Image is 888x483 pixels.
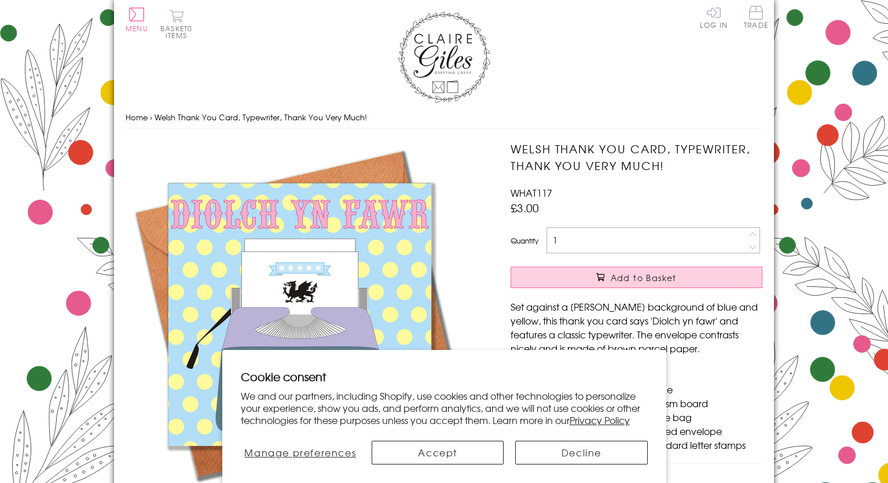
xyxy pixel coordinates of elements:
a: Trade [744,6,768,31]
span: Welsh Thank You Card, Typewriter, Thank You Very Much! [155,112,367,123]
p: Set against a [PERSON_NAME] background of blue and yellow, this thank you card says 'Diolch yn fa... [511,300,762,355]
span: › [150,112,152,123]
h1: Welsh Thank You Card, Typewriter, Thank You Very Much! [511,141,762,174]
button: Basket0 items [160,9,192,39]
a: Log In [700,6,728,28]
h2: Cookie consent [241,368,648,385]
img: Claire Giles Greetings Cards [398,12,490,103]
span: £3.00 [511,200,539,216]
label: Quantity [511,235,538,246]
p: We and our partners, including Shopify, use cookies and other technologies to personalize your ex... [241,390,648,426]
button: Menu [126,8,148,32]
nav: breadcrumbs [126,106,762,130]
button: Accept [372,441,504,464]
span: Manage preferences [244,445,356,459]
span: Trade [744,6,768,28]
a: Privacy Policy [570,413,630,427]
button: Add to Basket [511,267,762,288]
button: Manage preferences [241,441,361,464]
span: WHAT117 [511,186,552,200]
button: Decline [515,441,647,464]
span: 0 items [166,23,192,40]
span: Menu [126,23,148,34]
a: Home [126,112,148,123]
span: Add to Basket [611,272,677,283]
